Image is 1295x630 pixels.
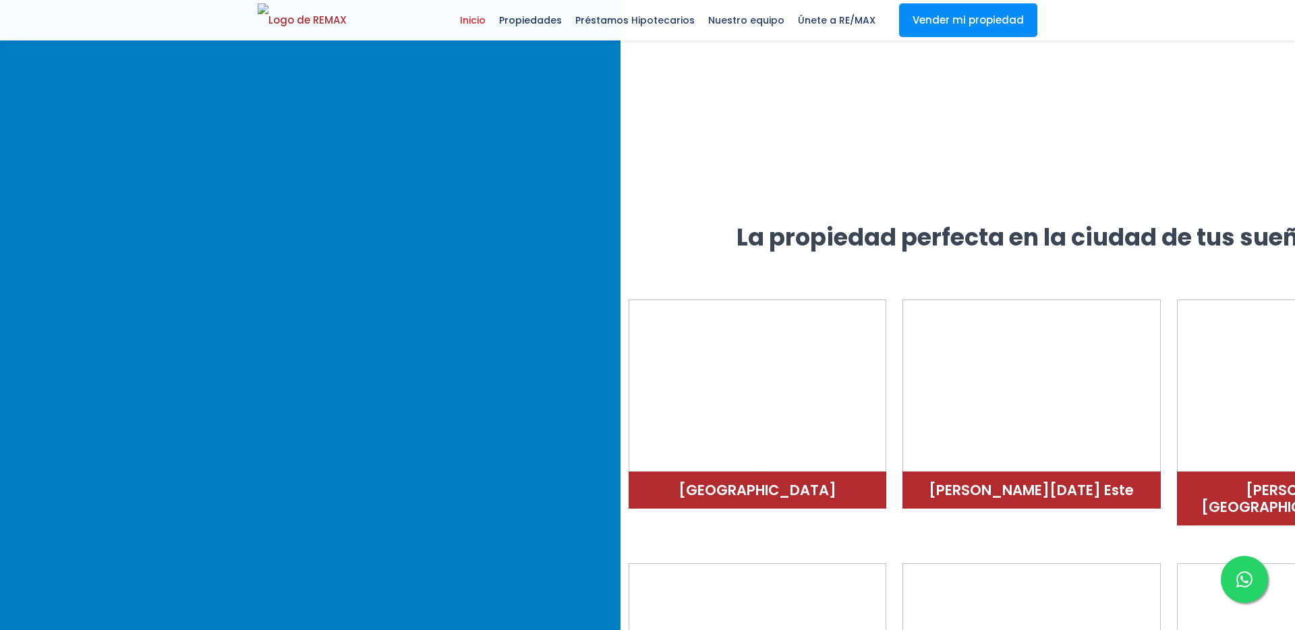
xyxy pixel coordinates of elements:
span: Únete a RE/MAX [791,10,882,30]
img: Distrito Nacional (2) [629,299,887,482]
h4: [GEOGRAPHIC_DATA] [642,482,873,498]
a: Distrito Nacional (2)[GEOGRAPHIC_DATA] [629,289,887,509]
span: Propiedades [492,10,569,30]
img: Distrito Nacional (3) [902,299,1161,482]
a: Vender mi propiedad [899,3,1037,37]
span: Préstamos Hipotecarios [569,10,701,30]
span: Inicio [453,10,492,30]
a: Distrito Nacional (3)[PERSON_NAME][DATE] Este [902,289,1161,509]
img: Logo de REMAX [258,3,347,27]
span: Nuestro equipo [701,10,791,30]
h4: [PERSON_NAME][DATE] Este [916,482,1147,498]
